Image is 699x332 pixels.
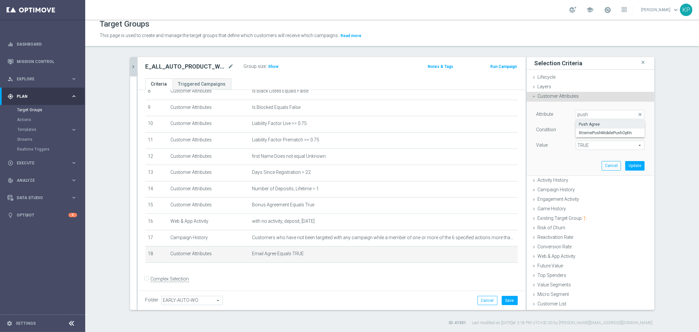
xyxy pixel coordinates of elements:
span: Existing Target Group [538,216,587,221]
button: equalizer Dashboard [7,42,77,47]
i: settings [7,321,12,326]
span: Customer List [538,301,567,306]
label: Group size [244,64,266,69]
input: Quick find [576,110,645,119]
td: 18 [146,246,168,263]
div: Streams [17,135,85,144]
a: Optibot [17,206,68,224]
a: Triggered Campaigns [173,78,231,90]
button: Save [502,296,518,305]
span: Plan [17,94,71,98]
td: Customer Attributes [168,181,250,197]
i: mode_edit [228,63,234,71]
div: KP [680,4,692,16]
button: gps_fixed Plan keyboard_arrow_right [7,94,77,99]
i: equalizer [8,41,13,47]
a: Actions [17,117,68,122]
label: Folder [146,297,159,303]
td: Customer Attributes [168,116,250,133]
span: first Name Does not equal Unknown [252,154,326,159]
div: Mission Control [8,53,77,70]
span: close [638,112,643,117]
td: Customer Attributes [168,149,250,165]
div: Analyze [8,177,71,183]
button: Mission Control [7,59,77,64]
div: Execute [8,160,71,166]
span: Is Blocked Equals False [252,105,301,110]
span: Activity History [538,177,569,183]
td: Customer Attributes [168,84,250,100]
label: Complex Selection [151,276,189,282]
div: Templates [17,125,85,135]
button: Cancel [602,161,621,170]
span: Lifecycle [538,74,556,80]
lable: Condition [536,127,556,132]
span: with no activity, deposit, [DATE] [252,218,315,224]
span: Liability Factor Prematch >= 0.75 [252,137,320,143]
i: play_circle_outline [8,160,13,166]
h3: Selection Criteria [534,59,583,67]
span: Campaign History [538,187,575,192]
span: Game History [538,206,566,211]
span: Value Segments [538,282,571,287]
span: Is Black Listed Equals False [252,88,309,94]
span: Templates [17,128,64,132]
div: Actions [17,115,85,125]
td: Customer Attributes [168,100,250,116]
button: Read more [340,32,362,39]
td: 11 [146,132,168,149]
span: Analyze [17,178,71,182]
button: play_circle_outline Execute keyboard_arrow_right [7,160,77,166]
span: Email Agree Equals TRUE [252,251,304,257]
div: Plan [8,93,71,99]
i: keyboard_arrow_right [71,76,77,82]
button: Templates keyboard_arrow_right [17,127,77,132]
i: track_changes [8,177,13,183]
label: Last modified on [DATE] at 3:18 PM UTC+02:00 by [PERSON_NAME][EMAIL_ADDRESS][DOMAIN_NAME] [472,320,653,326]
td: 12 [146,149,168,165]
button: Data Studio keyboard_arrow_right [7,195,77,200]
div: 4 [68,213,77,217]
span: Micro Segment [538,292,569,297]
span: Bonus Agreement Equals True [252,202,315,208]
div: Explore [8,76,71,82]
div: Dashboard [8,35,77,53]
td: Web & App Activity [168,214,250,230]
td: 16 [146,214,168,230]
div: lightbulb Optibot 4 [7,213,77,218]
i: close [640,58,647,67]
td: Campaign History [168,230,250,246]
div: Templates [17,128,71,132]
h1: Target Groups [100,19,149,29]
span: Top Spenders [538,273,567,278]
a: Settings [16,322,36,325]
i: keyboard_arrow_right [71,160,77,166]
span: Layers [538,84,552,89]
label: : [266,64,267,69]
i: gps_fixed [8,93,13,99]
a: [PERSON_NAME]keyboard_arrow_down [640,5,680,15]
div: Optibot [8,206,77,224]
div: Target Groups [17,105,85,115]
i: keyboard_arrow_right [71,127,77,133]
span: keyboard_arrow_down [672,6,679,13]
a: Streams [17,137,68,142]
span: Engagement Activity [538,197,579,202]
button: track_changes Analyze keyboard_arrow_right [7,178,77,183]
lable: Attribute [536,112,553,117]
button: Cancel [477,296,497,305]
span: Risk of Churn [538,225,566,230]
td: 10 [146,116,168,133]
i: person_search [8,76,13,82]
td: 8 [146,84,168,100]
span: Days Since Registration = 22 [252,170,311,175]
i: chevron_right [130,64,137,70]
span: Reactivation Rate [538,235,573,240]
i: lightbulb [8,212,13,218]
span: Push Agree [579,122,641,127]
a: Dashboard [17,35,77,53]
td: 13 [146,165,168,181]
